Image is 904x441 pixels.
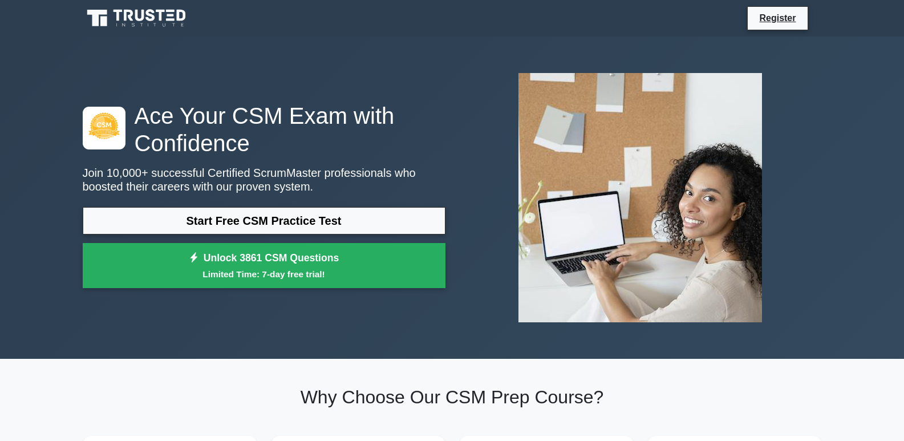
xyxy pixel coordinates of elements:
small: Limited Time: 7-day free trial! [97,268,431,281]
h1: Ace Your CSM Exam with Confidence [83,102,445,157]
h2: Why Choose Our CSM Prep Course? [83,386,822,408]
a: Unlock 3861 CSM QuestionsLimited Time: 7-day free trial! [83,243,445,289]
a: Register [752,11,802,25]
p: Join 10,000+ successful Certified ScrumMaster professionals who boosted their careers with our pr... [83,166,445,193]
a: Start Free CSM Practice Test [83,207,445,234]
